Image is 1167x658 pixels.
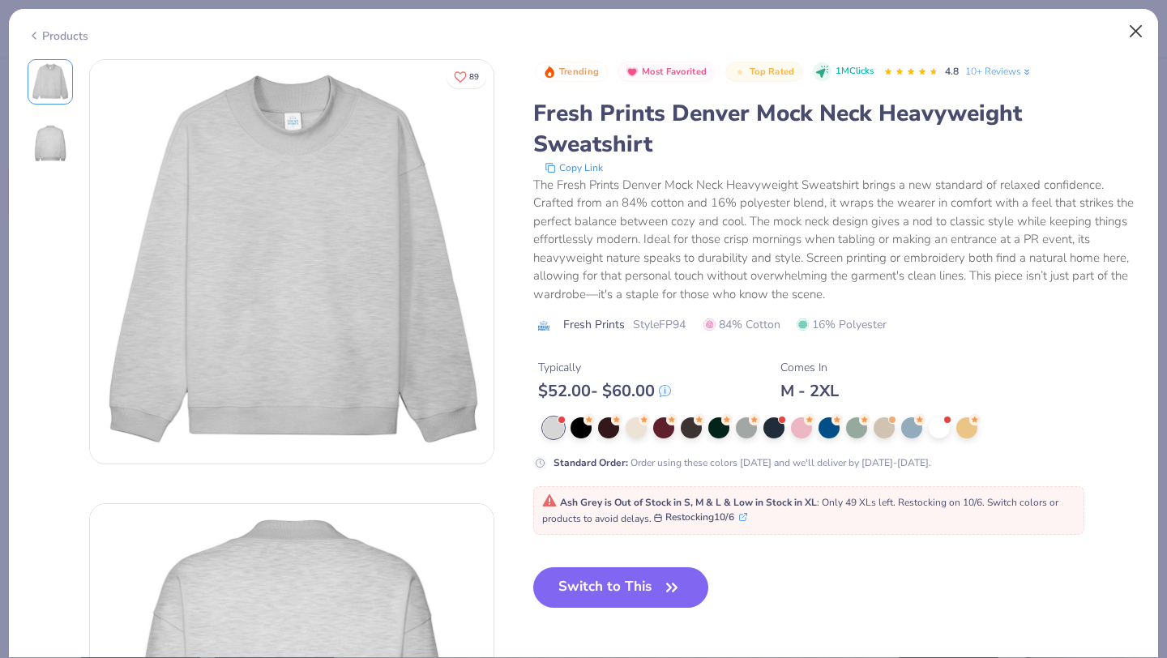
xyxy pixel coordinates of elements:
[654,510,747,524] button: Restocking10/6
[836,65,874,79] span: 1M Clicks
[28,28,88,45] div: Products
[31,124,70,163] img: Back
[626,66,639,79] img: Most Favorited sort
[563,316,625,333] span: Fresh Prints
[535,62,608,83] button: Badge Button
[725,62,803,83] button: Badge Button
[538,381,671,401] div: $ 52.00 - $ 60.00
[618,62,716,83] button: Badge Button
[780,359,839,376] div: Comes In
[642,67,707,76] span: Most Favorited
[780,381,839,401] div: M - 2XL
[554,455,931,470] div: Order using these colors [DATE] and we'll deliver by [DATE]-[DATE].
[533,176,1140,304] div: The Fresh Prints Denver Mock Neck Heavyweight Sweatshirt brings a new standard of relaxed confide...
[533,98,1140,160] div: Fresh Prints Denver Mock Neck Heavyweight Sweatshirt
[469,73,479,81] span: 89
[703,316,780,333] span: 84% Cotton
[883,59,938,85] div: 4.8 Stars
[559,67,599,76] span: Trending
[560,496,817,509] strong: Ash Grey is Out of Stock in S, M & L & Low in Stock in XL
[533,319,555,332] img: brand logo
[538,359,671,376] div: Typically
[90,60,494,464] img: Front
[750,67,795,76] span: Top Rated
[633,316,686,333] span: Style FP94
[447,65,486,88] button: Like
[543,66,556,79] img: Trending sort
[797,316,887,333] span: 16% Polyester
[533,567,709,608] button: Switch to This
[1121,16,1152,47] button: Close
[554,456,628,469] strong: Standard Order :
[945,65,959,78] span: 4.8
[31,62,70,101] img: Front
[965,64,1032,79] a: 10+ Reviews
[540,160,608,176] button: copy to clipboard
[733,66,746,79] img: Top Rated sort
[542,496,1058,525] span: : Only 49 XLs left. Restocking on 10/6. Switch colors or products to avoid delays.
